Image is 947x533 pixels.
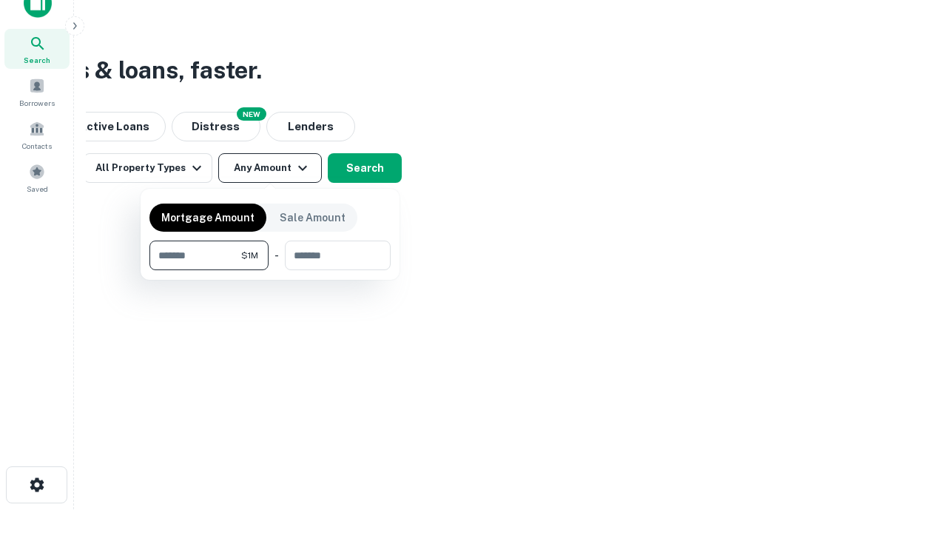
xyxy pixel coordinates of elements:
p: Mortgage Amount [161,209,255,226]
span: $1M [241,249,258,262]
p: Sale Amount [280,209,346,226]
div: - [274,241,279,270]
iframe: Chat Widget [873,367,947,438]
